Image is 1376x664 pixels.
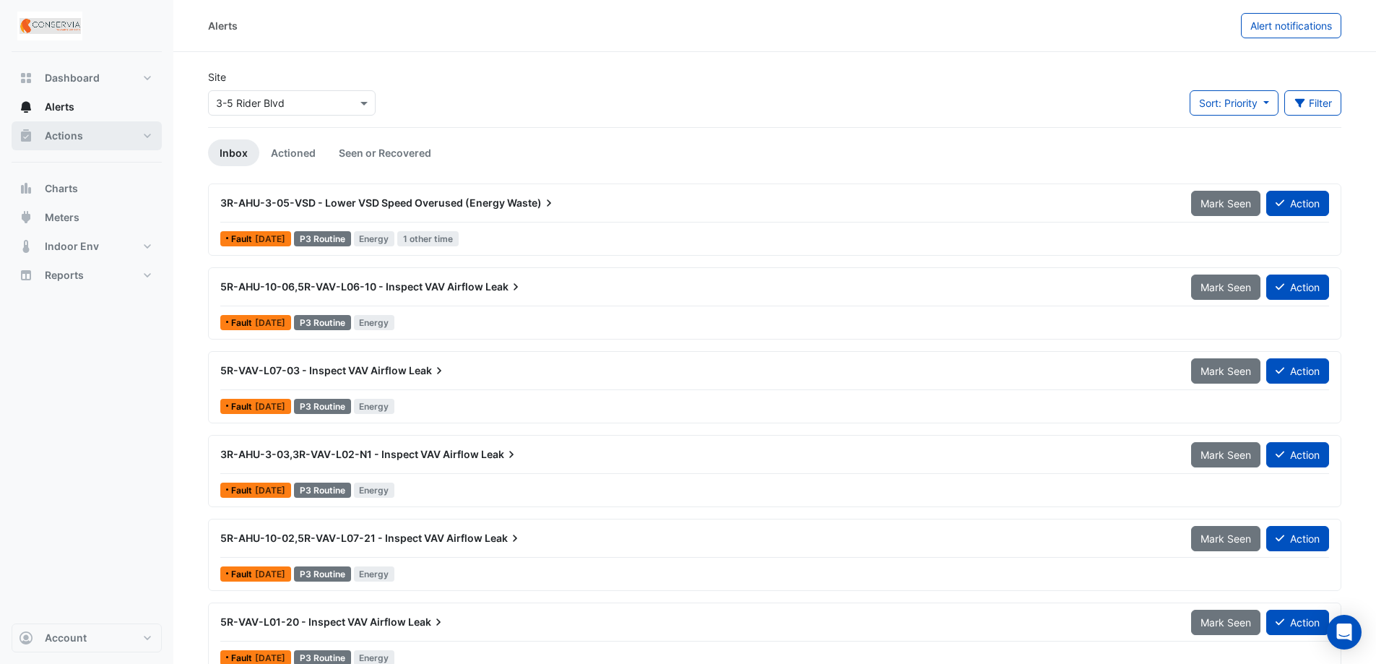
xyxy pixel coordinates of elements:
[12,261,162,290] button: Reports
[220,448,479,460] span: 3R-AHU-3-03,3R-VAV-L02-N1 - Inspect VAV Airflow
[231,486,255,495] span: Fault
[1250,20,1332,32] span: Alert notifications
[1327,615,1362,650] div: Open Intercom Messenger
[19,129,33,143] app-icon: Actions
[1284,90,1342,116] button: Filter
[19,210,33,225] app-icon: Meters
[255,401,285,412] span: Thu 07-Aug-2025 09:00 AEST
[485,280,523,294] span: Leak
[397,231,459,246] span: 1 other time
[1266,358,1329,384] button: Action
[220,197,505,209] span: 3R-AHU-3-05-VSD - Lower VSD Speed Overused (Energy
[12,121,162,150] button: Actions
[231,235,255,243] span: Fault
[1191,442,1260,467] button: Mark Seen
[19,268,33,283] app-icon: Reports
[12,624,162,652] button: Account
[220,280,483,293] span: 5R-AHU-10-06,5R-VAV-L06-10 - Inspect VAV Airflow
[507,196,556,210] span: Waste)
[208,18,238,33] div: Alerts
[231,570,255,579] span: Fault
[208,139,259,166] a: Inbox
[12,64,162,92] button: Dashboard
[485,531,522,546] span: Leak
[1266,526,1329,551] button: Action
[45,129,83,143] span: Actions
[45,631,87,645] span: Account
[1200,281,1251,293] span: Mark Seen
[255,652,285,663] span: Wed 30-Jul-2025 09:03 AEST
[294,483,351,498] div: P3 Routine
[45,268,84,283] span: Reports
[45,181,78,196] span: Charts
[220,532,483,544] span: 5R-AHU-10-02,5R-VAV-L07-21 - Inspect VAV Airflow
[1200,616,1251,629] span: Mark Seen
[17,12,82,40] img: Company Logo
[19,100,33,114] app-icon: Alerts
[1191,358,1260,384] button: Mark Seen
[19,71,33,85] app-icon: Dashboard
[255,485,285,496] span: Tue 05-Aug-2025 10:01 AEST
[1241,13,1341,38] button: Alert notifications
[1199,97,1258,109] span: Sort: Priority
[1200,449,1251,461] span: Mark Seen
[45,71,100,85] span: Dashboard
[12,174,162,203] button: Charts
[259,139,327,166] a: Actioned
[294,315,351,330] div: P3 Routine
[231,319,255,327] span: Fault
[1191,275,1260,300] button: Mark Seen
[1190,90,1278,116] button: Sort: Priority
[354,399,395,414] span: Energy
[255,317,285,328] span: Fri 08-Aug-2025 11:16 AEST
[12,203,162,232] button: Meters
[294,399,351,414] div: P3 Routine
[1266,191,1329,216] button: Action
[1200,197,1251,210] span: Mark Seen
[1200,365,1251,377] span: Mark Seen
[409,363,446,378] span: Leak
[1266,610,1329,635] button: Action
[19,181,33,196] app-icon: Charts
[12,232,162,261] button: Indoor Env
[220,616,406,628] span: 5R-VAV-L01-20 - Inspect VAV Airflow
[1266,275,1329,300] button: Action
[12,92,162,121] button: Alerts
[354,315,395,330] span: Energy
[1191,526,1260,551] button: Mark Seen
[327,139,443,166] a: Seen or Recovered
[231,654,255,663] span: Fault
[354,483,395,498] span: Energy
[294,231,351,246] div: P3 Routine
[294,566,351,582] div: P3 Routine
[45,239,99,254] span: Indoor Env
[231,402,255,411] span: Fault
[255,233,285,244] span: Tue 19-Aug-2025 10:31 AEST
[208,69,226,85] label: Site
[19,239,33,254] app-icon: Indoor Env
[481,447,519,462] span: Leak
[1191,610,1260,635] button: Mark Seen
[45,100,74,114] span: Alerts
[354,566,395,582] span: Energy
[1266,442,1329,467] button: Action
[1200,533,1251,545] span: Mark Seen
[354,231,395,246] span: Energy
[220,364,407,376] span: 5R-VAV-L07-03 - Inspect VAV Airflow
[255,569,285,579] span: Wed 30-Jul-2025 09:04 AEST
[408,615,446,629] span: Leak
[1191,191,1260,216] button: Mark Seen
[45,210,79,225] span: Meters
